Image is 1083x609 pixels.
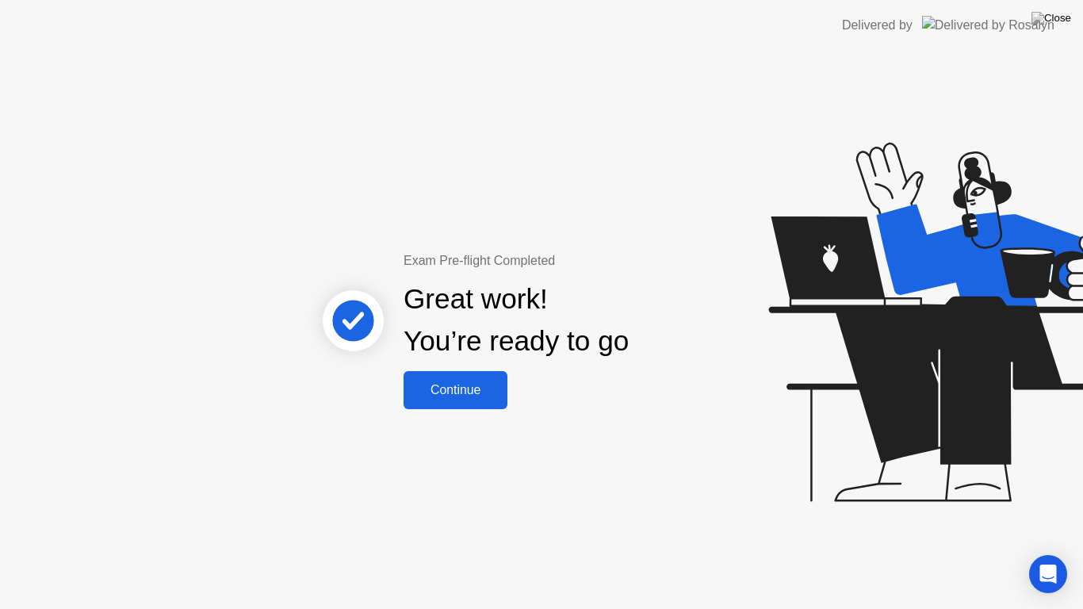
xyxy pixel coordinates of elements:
[922,16,1054,34] img: Delivered by Rosalyn
[404,371,507,409] button: Continue
[404,251,731,270] div: Exam Pre-flight Completed
[1029,555,1067,593] div: Open Intercom Messenger
[408,383,503,397] div: Continue
[842,16,913,35] div: Delivered by
[404,278,629,362] div: Great work! You’re ready to go
[1031,12,1071,25] img: Close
